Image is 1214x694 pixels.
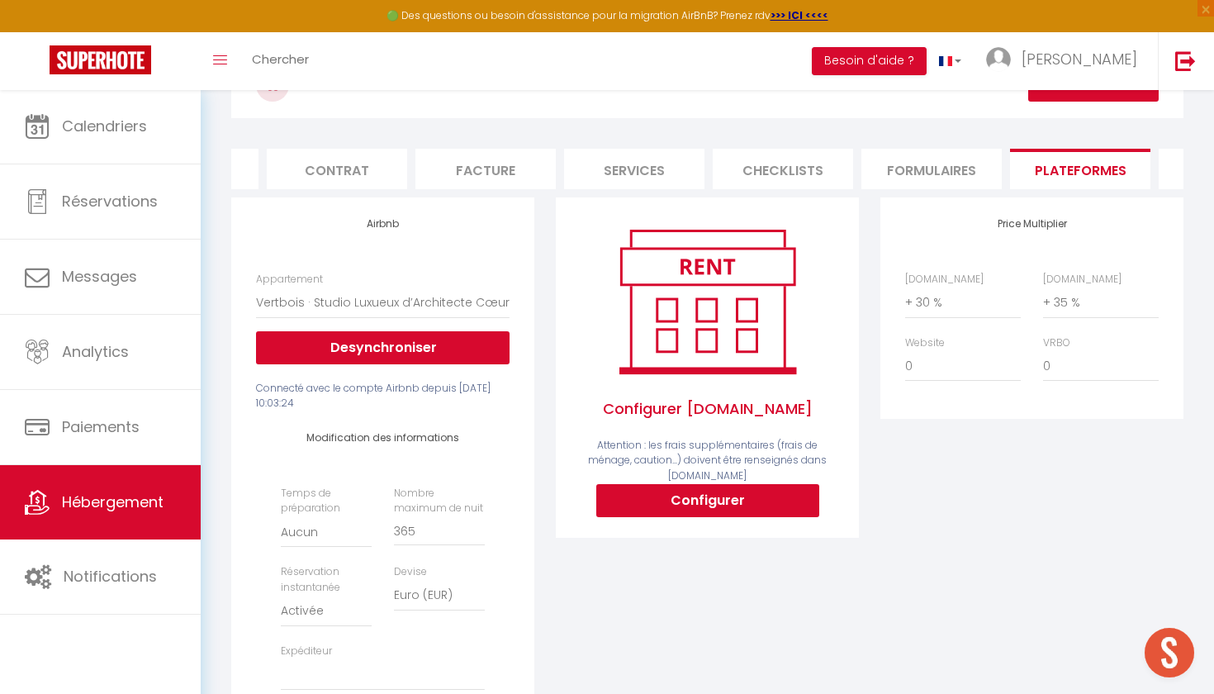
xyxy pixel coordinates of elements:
li: Checklists [713,149,853,189]
span: Chercher [252,50,309,68]
label: [DOMAIN_NAME] [905,272,984,288]
span: Réservations [62,191,158,212]
label: Réservation instantanée [281,564,372,596]
button: Configurer [596,484,819,517]
li: Facture [415,149,556,189]
span: Attention : les frais supplémentaires (frais de ménage, caution...) doivent être renseignés dans ... [588,438,827,483]
img: ... [986,47,1011,72]
label: Nombre maximum de nuit [394,486,485,517]
li: Contrat [267,149,407,189]
a: Chercher [239,32,321,90]
span: Configurer [DOMAIN_NAME] [581,381,834,437]
div: Connecté avec le compte Airbnb depuis [DATE] 10:03:24 [256,381,510,412]
label: Appartement [256,272,323,288]
label: VRBO [1043,335,1070,351]
img: Super Booking [50,45,151,74]
label: [DOMAIN_NAME] [1043,272,1122,288]
a: ... [PERSON_NAME] [974,32,1158,90]
div: Ouvrir le chat [1145,628,1194,677]
button: Desynchroniser [256,331,510,364]
li: Plateformes [1010,149,1150,189]
h4: Airbnb [256,218,510,230]
img: rent.png [602,222,813,381]
label: Devise [394,564,427,580]
label: Website [905,335,945,351]
span: Analytics [62,341,129,362]
span: Hébergement [62,492,164,512]
span: Messages [62,266,137,287]
span: Calendriers [62,116,147,136]
span: Notifications [64,566,157,587]
h4: Price Multiplier [905,218,1159,230]
span: [PERSON_NAME] [1022,49,1137,69]
li: Services [564,149,704,189]
label: Expéditeur [281,644,332,659]
li: Formulaires [861,149,1002,189]
span: Paiements [62,416,140,437]
img: logout [1175,50,1196,71]
a: >>> ICI <<<< [771,8,828,22]
h4: Modification des informations [281,432,485,444]
label: Temps de préparation [281,486,372,517]
button: Besoin d'aide ? [812,47,927,75]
